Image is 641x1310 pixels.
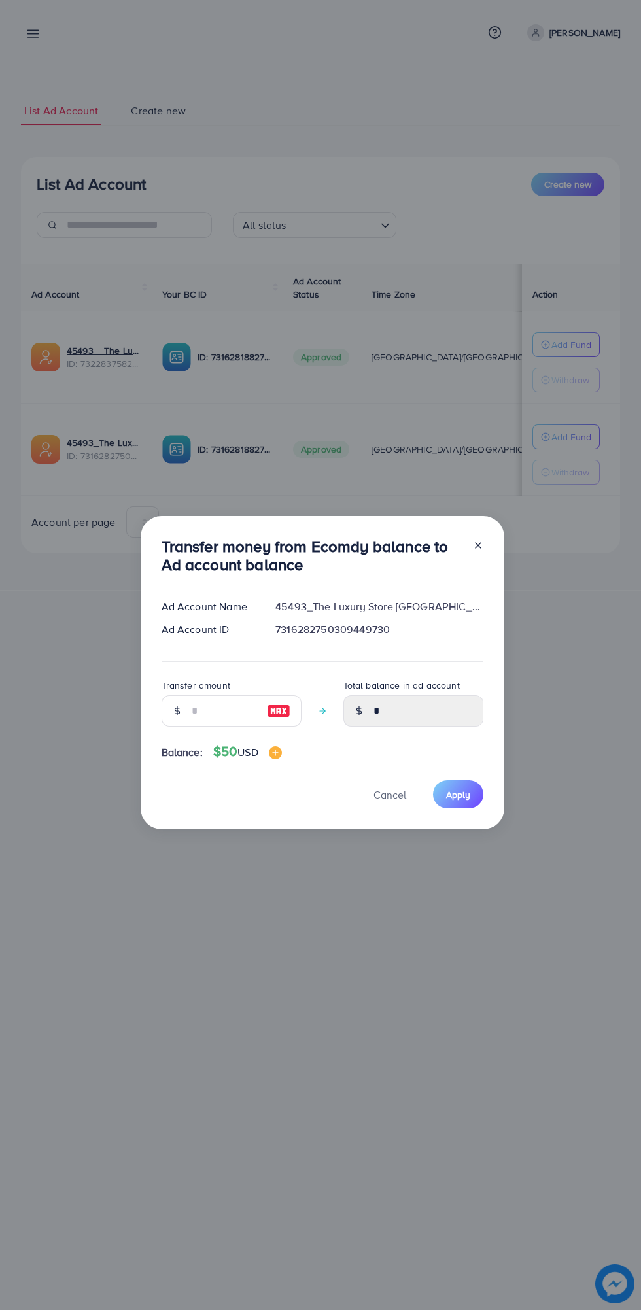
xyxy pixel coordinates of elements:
img: image [269,746,282,759]
div: 45493_The Luxury Store [GEOGRAPHIC_DATA] [265,599,493,614]
span: USD [237,745,258,759]
label: Transfer amount [162,679,230,692]
div: Ad Account Name [151,599,266,614]
h3: Transfer money from Ecomdy balance to Ad account balance [162,537,462,575]
button: Cancel [357,780,423,808]
span: Cancel [373,787,406,802]
button: Apply [433,780,483,808]
h4: $50 [213,744,282,760]
span: Apply [446,788,470,801]
div: 7316282750309449730 [265,622,493,637]
img: image [267,703,290,719]
label: Total balance in ad account [343,679,460,692]
div: Ad Account ID [151,622,266,637]
span: Balance: [162,745,203,760]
